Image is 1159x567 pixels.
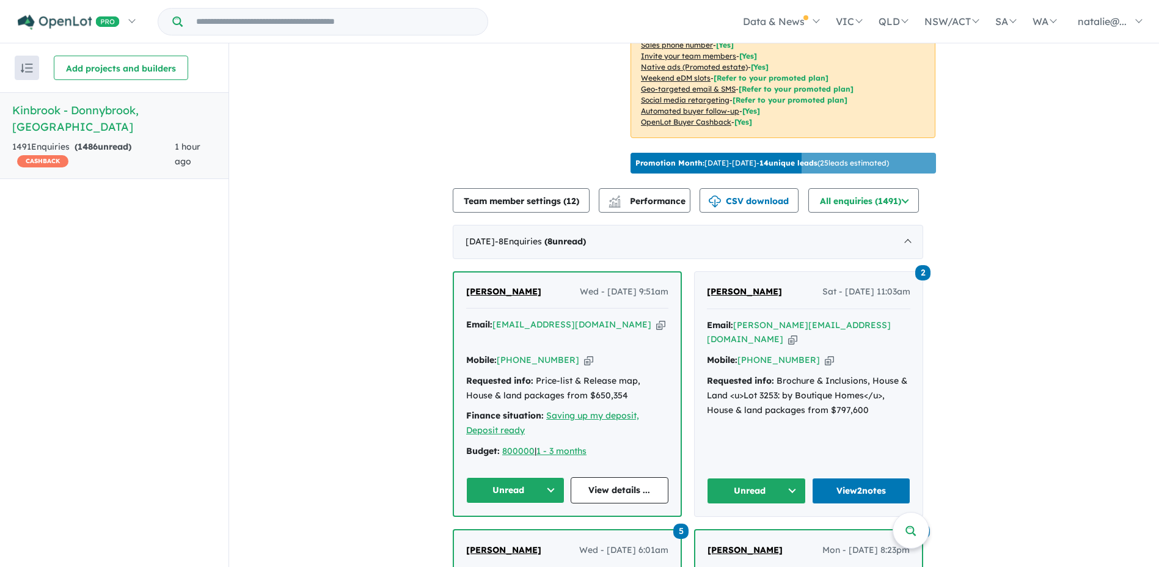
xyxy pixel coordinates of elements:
[466,285,541,299] a: [PERSON_NAME]
[641,73,711,82] u: Weekend eDM slots
[466,374,668,403] div: Price-list & Release map, House & land packages from $650,354
[453,188,590,213] button: Team member settings (12)
[18,15,120,30] img: Openlot PRO Logo White
[609,196,620,202] img: line-chart.svg
[502,445,535,456] a: 800000
[641,106,739,115] u: Automated buyer follow-up
[579,543,668,558] span: Wed - [DATE] 6:01am
[808,188,919,213] button: All enquiries (1491)
[737,354,820,365] a: [PHONE_NUMBER]
[466,410,639,436] a: Saving up my deposit, Deposit ready
[759,158,817,167] b: 14 unique leads
[751,62,769,71] span: [Yes]
[700,188,799,213] button: CSV download
[733,95,847,104] span: [Refer to your promoted plan]
[547,236,552,247] span: 8
[734,117,752,126] span: [Yes]
[915,265,930,280] span: 2
[707,543,783,558] a: [PERSON_NAME]
[466,445,500,456] strong: Budget:
[544,236,586,247] strong: ( unread)
[707,320,733,331] strong: Email:
[716,40,734,49] span: [ Yes ]
[709,196,721,208] img: download icon
[707,375,774,386] strong: Requested info:
[641,117,731,126] u: OpenLot Buyer Cashback
[536,445,587,456] a: 1 - 3 months
[466,354,497,365] strong: Mobile:
[641,84,736,93] u: Geo-targeted email & SMS
[673,524,689,539] span: 5
[635,158,704,167] b: Promotion Month:
[707,286,782,297] span: [PERSON_NAME]
[12,140,175,169] div: 1491 Enquir ies
[175,141,200,167] span: 1 hour ago
[609,199,621,207] img: bar-chart.svg
[739,84,854,93] span: [Refer to your promoted plan]
[707,544,783,555] span: [PERSON_NAME]
[739,51,757,60] span: [ Yes ]
[54,56,188,80] button: Add projects and builders
[466,319,492,330] strong: Email:
[641,62,748,71] u: Native ads (Promoted estate)
[566,196,576,207] span: 12
[466,375,533,386] strong: Requested info:
[21,64,33,73] img: sort.svg
[466,410,544,421] strong: Finance situation:
[75,141,131,152] strong: ( unread)
[466,444,668,459] div: |
[641,40,713,49] u: Sales phone number
[707,285,782,299] a: [PERSON_NAME]
[635,158,889,169] p: [DATE] - [DATE] - ( 25 leads estimated)
[822,543,910,558] span: Mon - [DATE] 8:23pm
[492,319,651,330] a: [EMAIL_ADDRESS][DOMAIN_NAME]
[707,478,806,504] button: Unread
[17,155,68,167] span: CASHBACK
[466,544,541,555] span: [PERSON_NAME]
[707,354,737,365] strong: Mobile:
[466,286,541,297] span: [PERSON_NAME]
[495,236,586,247] span: - 8 Enquir ies
[742,106,760,115] span: [Yes]
[466,543,541,558] a: [PERSON_NAME]
[453,225,923,259] div: [DATE]
[656,318,665,331] button: Copy
[707,320,891,345] a: [PERSON_NAME][EMAIL_ADDRESS][DOMAIN_NAME]
[599,188,690,213] button: Performance
[707,374,910,417] div: Brochure & Inclusions, House & Land <u>Lot 3253: by Boutique Homes</u>, House & land packages fro...
[12,102,216,135] h5: Kinbrook - Donnybrook , [GEOGRAPHIC_DATA]
[812,478,911,504] a: View2notes
[641,51,736,60] u: Invite your team members
[641,95,729,104] u: Social media retargeting
[915,264,930,280] a: 2
[584,354,593,367] button: Copy
[822,285,910,299] span: Sat - [DATE] 11:03am
[1078,15,1127,27] span: natalie@...
[580,285,668,299] span: Wed - [DATE] 9:51am
[78,141,98,152] span: 1486
[610,196,686,207] span: Performance
[571,477,669,503] a: View details ...
[673,522,689,539] a: 5
[714,73,828,82] span: [Refer to your promoted plan]
[825,354,834,367] button: Copy
[497,354,579,365] a: [PHONE_NUMBER]
[788,333,797,346] button: Copy
[185,9,485,35] input: Try estate name, suburb, builder or developer
[466,477,565,503] button: Unread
